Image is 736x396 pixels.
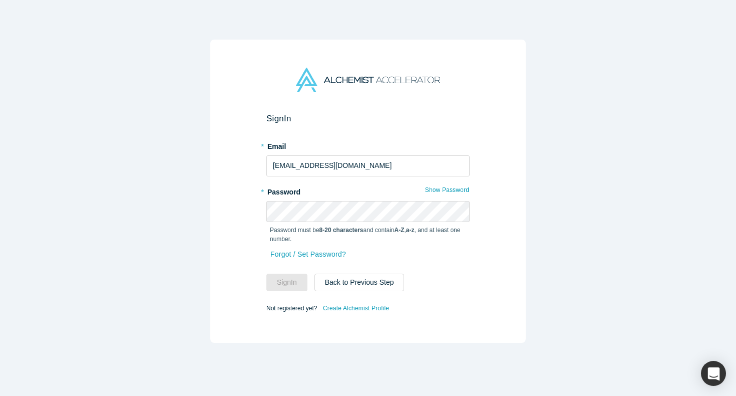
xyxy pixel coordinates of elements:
strong: A-Z [395,227,405,234]
button: Show Password [425,183,470,196]
a: Create Alchemist Profile [322,302,390,315]
strong: a-z [406,227,415,234]
label: Password [266,183,470,197]
h2: Sign In [266,113,470,124]
img: Alchemist Accelerator Logo [296,68,440,92]
label: Email [266,138,470,152]
button: Back to Previous Step [314,274,405,291]
a: Forgot / Set Password? [270,246,346,263]
span: Not registered yet? [266,304,317,311]
p: Password must be and contain , , and at least one number. [270,226,466,244]
strong: 8-20 characters [319,227,363,234]
button: SignIn [266,274,307,291]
